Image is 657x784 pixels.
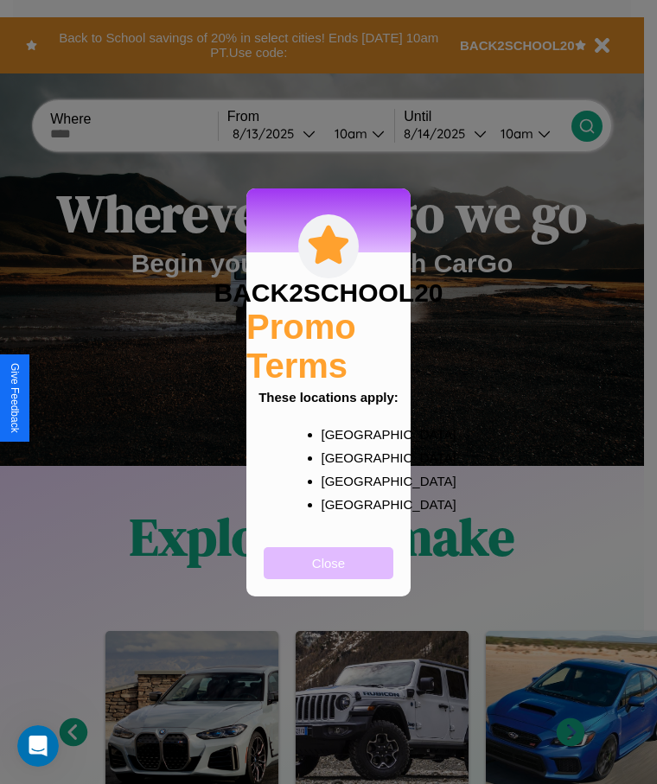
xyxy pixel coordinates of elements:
iframe: Intercom live chat [17,725,59,767]
h2: Promo Terms [246,308,411,386]
p: [GEOGRAPHIC_DATA] [322,423,371,446]
p: [GEOGRAPHIC_DATA] [322,493,371,516]
div: Give Feedback [9,363,21,433]
p: [GEOGRAPHIC_DATA] [322,469,371,493]
button: Close [264,547,393,579]
h3: BACK2SCHOOL20 [214,278,443,308]
b: These locations apply: [258,390,399,405]
p: [GEOGRAPHIC_DATA] [322,446,371,469]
